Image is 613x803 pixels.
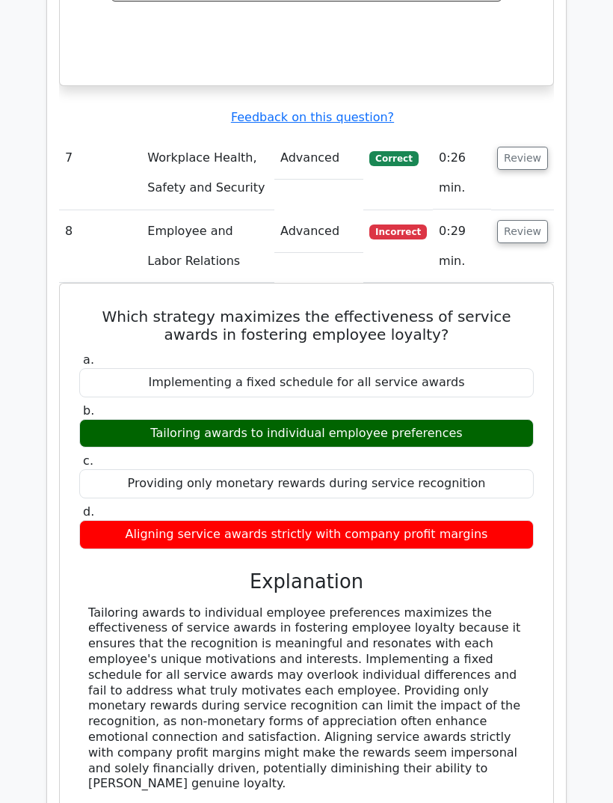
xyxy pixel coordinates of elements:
[433,138,491,210] td: 0:26 min.
[83,353,94,367] span: a.
[497,147,548,171] button: Review
[79,420,534,449] div: Tailoring awards to individual employee preferences
[79,369,534,398] div: Implementing a fixed schedule for all service awards
[79,470,534,499] div: Providing only monetary rewards during service recognition
[274,138,363,180] td: Advanced
[88,606,525,793] div: Tailoring awards to individual employee preferences maximizes the effectiveness of service awards...
[141,138,274,210] td: Workplace Health, Safety and Security
[141,211,274,284] td: Employee and Labor Relations
[78,308,535,344] h5: Which strategy maximizes the effectiveness of service awards in fostering employee loyalty?
[369,152,418,167] span: Correct
[79,521,534,550] div: Aligning service awards strictly with company profit margins
[88,571,525,594] h3: Explanation
[497,221,548,244] button: Review
[369,225,427,240] span: Incorrect
[83,454,93,468] span: c.
[274,211,363,254] td: Advanced
[231,111,394,125] a: Feedback on this question?
[59,211,141,284] td: 8
[59,138,141,210] td: 7
[83,404,94,418] span: b.
[433,211,491,284] td: 0:29 min.
[83,505,94,519] span: d.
